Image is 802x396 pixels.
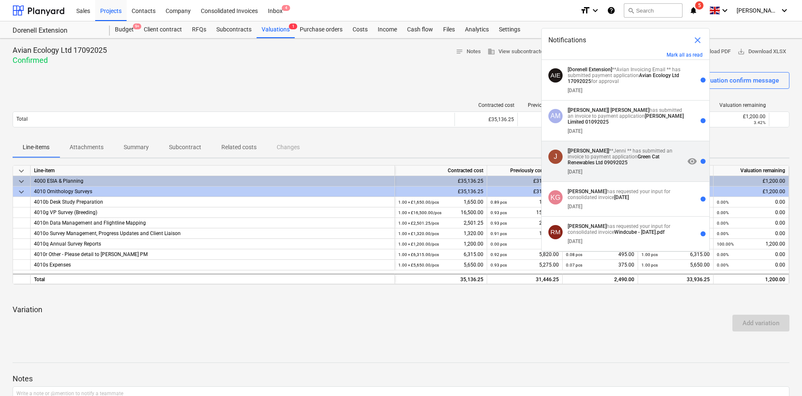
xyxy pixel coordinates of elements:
div: 0.00 [717,249,785,260]
div: 5,820.00 [491,249,559,260]
span: notes [456,48,463,55]
div: 4010s Expenses [34,260,391,270]
div: 2,501.25 [398,218,483,228]
a: Files [438,21,460,38]
button: Search [624,3,683,18]
a: Budget9+ [110,21,139,38]
div: 0.00 [717,218,785,228]
strong: [PERSON_NAME] [610,107,649,113]
div: 0.00 [717,197,785,207]
span: 9+ [133,23,141,29]
p: Variation [13,305,789,315]
div: Send valuation confirm message [687,75,779,86]
small: 1.00 × £5,650.00 / pcs [398,263,439,267]
div: 1,200.00 [717,239,785,249]
small: 1.00 × £1,650.00 / pcs [398,200,439,204]
span: 1 [289,23,297,29]
a: Settings [494,21,525,38]
span: 4 [282,5,290,11]
small: 0.92 pcs [491,252,507,257]
small: 0.00% [717,231,729,236]
span: View subcontractor [488,47,545,57]
div: Valuation remaining [710,102,766,108]
small: 1.00 × £16,500.00 / pcs [398,210,441,215]
div: 1,650.00 [398,197,483,207]
div: Valuation remaining [714,166,789,176]
div: 1,462.50 [491,197,559,207]
div: 2,313.75 [491,218,559,228]
button: Send valuation confirm message [676,72,789,89]
div: 6,315.00 [398,249,483,260]
span: Notes [456,47,481,57]
div: 2,490.00 [566,274,634,285]
div: Valuations [257,21,295,38]
strong: Avian Ecology Ltd 17092025 [568,72,679,84]
div: 4010n Data Management and Flightline Mapping [34,218,391,228]
div: Contracted cost [395,166,487,176]
span: Download XLSX [737,47,786,57]
small: 0.00% [717,263,729,267]
div: £31,446.25 [487,186,563,197]
span: Notifications [548,35,586,45]
div: £35,136.25 [395,186,487,197]
a: Valuations1 [257,21,295,38]
a: Subcontracts [211,21,257,38]
div: £35,136.25 [454,113,517,126]
p: Avian Ecology Ltd 17092025 [13,45,107,55]
small: 1.00 × £2,501.25 / pcs [398,221,439,225]
strong: [DATE] [614,194,629,200]
p: **Jenni ** has submitted an invoice to payment application [568,148,685,166]
div: 35,136.25 [398,274,483,285]
div: Line-item [31,166,395,176]
small: 0.00% [717,210,729,215]
span: 5 [695,1,703,10]
div: Previously committed [487,166,563,176]
span: visibility [687,156,697,166]
div: Cash flow [402,21,438,38]
i: keyboard_arrow_down [720,5,730,16]
p: Subcontract [169,143,201,152]
a: Income [373,21,402,38]
div: £1,200.00 [714,186,789,197]
div: 0.00 [491,239,559,249]
p: Notes [13,374,789,384]
strong: [PERSON_NAME] [568,189,607,194]
div: Contracted cost [458,102,514,108]
small: 0.07 pcs [566,263,582,267]
span: keyboard_arrow_down [16,187,26,197]
small: 100.00% [717,242,734,246]
div: 4010r Other - Please detail to [PERSON_NAME] PM [34,249,391,260]
div: Ruth Malone [548,225,563,239]
strong: [PERSON_NAME] Limited 01092025 [568,113,684,125]
small: 0.93 pcs [491,263,507,267]
span: save_alt [737,48,745,55]
div: 1,200.00 [398,239,483,249]
div: Avian Invoicing Email [548,68,563,83]
a: Costs [348,21,373,38]
a: Purchase orders [295,21,348,38]
strong: [[PERSON_NAME]] [568,107,609,113]
span: [PERSON_NAME] [737,7,779,14]
p: Attachments [70,143,104,152]
p: has requested your input for consolidated invoice [568,189,685,200]
div: £31,446.25 [517,113,580,126]
p: Confirmed [13,55,107,65]
i: keyboard_arrow_down [779,5,789,16]
div: [DATE] [568,169,582,175]
a: RFQs [187,21,211,38]
div: Anne Mackenzie [548,109,563,123]
small: 1.00 × £1,200.00 / pcs [398,242,439,246]
p: has requested your input for consolidated invoice [568,223,685,235]
div: Client contract [139,21,187,38]
button: Notes [452,45,484,58]
iframe: Chat Widget [760,356,802,396]
div: £1,200.00 [710,114,766,119]
p: **Avian Invoicing Email ** has submitted payment application for approval [568,67,685,84]
button: Mark all as read [667,52,703,58]
small: 1.00 pcs [641,252,658,257]
div: 4010q Annual Survey Reports [34,239,391,249]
